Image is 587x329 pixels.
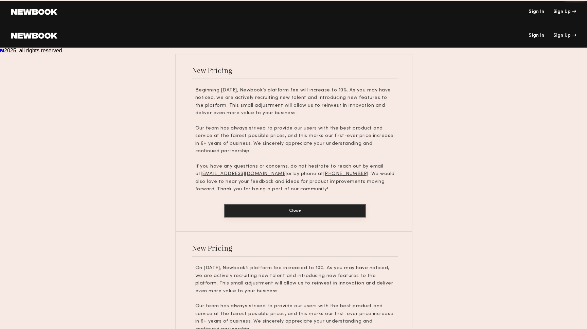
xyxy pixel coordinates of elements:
u: [EMAIL_ADDRESS][DOMAIN_NAME] [201,172,287,176]
p: Our team has always strived to provide our users with the best product and service at the fairest... [195,125,395,155]
div: New Pricing [192,66,233,75]
p: Beginning [DATE], Newbook’s platform fee will increase to 10%. As you may have noticed, we are ac... [195,87,395,117]
span: 2025, all rights reserved [4,48,62,53]
div: Sign Up [553,10,576,14]
a: Sign In [529,33,544,38]
u: [PHONE_NUMBER] [323,172,369,176]
p: If you have any questions or concerns, do not hesitate to reach out by email at or by phone at . ... [195,163,395,193]
div: New Pricing [192,243,233,253]
p: On [DATE], Newbook’s platform fee increased to 10%. As you may have noticed, we are actively recr... [195,264,395,295]
div: Sign Up [553,33,576,38]
a: Sign In [529,10,544,14]
button: Close [224,204,366,218]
